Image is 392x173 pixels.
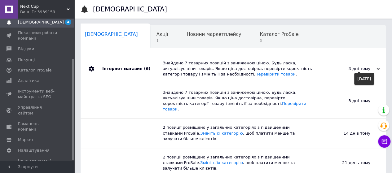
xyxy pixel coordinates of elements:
h1: [DEMOGRAPHIC_DATA] [93,6,167,13]
span: Показники роботи компанії [18,30,57,41]
span: Інструменти веб-майстра та SEO [18,89,57,100]
span: Покупці [18,57,35,63]
span: Налаштування [18,148,50,153]
div: Знайдено 7 товарних позицій з заниженою ціною. Будь ласка, актуалізує ціни товарів. Якщо ціна дос... [163,90,308,112]
span: Гаманець компанії [18,121,57,132]
div: 2 позиції розміщено у загальних категоріях з підвищеними ставками ProSale. , щоб платити менше та... [163,125,308,142]
a: Змініть їх категорію [200,160,243,165]
span: 1 [156,38,168,43]
a: Змініть їх категорію [200,131,243,136]
span: [DEMOGRAPHIC_DATA] [85,32,138,37]
span: (6) [144,66,150,71]
span: Аналітика [18,78,39,84]
span: Відгуки [18,46,34,52]
span: 3 [260,38,298,43]
div: 2 позиції розміщено у загальних категоріях з підвищеними ставками ProSale. , щоб платити менше та... [163,154,308,171]
span: Акції [156,32,168,37]
div: 14 днів тому [308,119,386,148]
span: Управління сайтом [18,105,57,116]
button: Чат з покупцем [378,135,390,148]
span: Новини маркетплейсу [187,32,241,37]
div: Інтернет магазин [102,54,163,84]
div: 3 дні тому [308,84,386,119]
div: Ваш ID: 3939159 [20,9,74,15]
a: Перевірити товари [255,72,296,76]
div: 3 дні тому [318,66,380,71]
span: Next Cup [20,4,67,9]
span: [DEMOGRAPHIC_DATA] [18,19,64,25]
div: Знайдено 7 товарних позицій з заниженою ціною. Будь ласка, актуалізує ціни товарів. Якщо ціна дос... [163,60,318,77]
span: Каталог ProSale [260,32,298,37]
div: [DATE] [354,73,374,85]
span: Маркет [18,137,34,143]
span: 4 [65,19,71,25]
span: Каталог ProSale [18,67,51,73]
